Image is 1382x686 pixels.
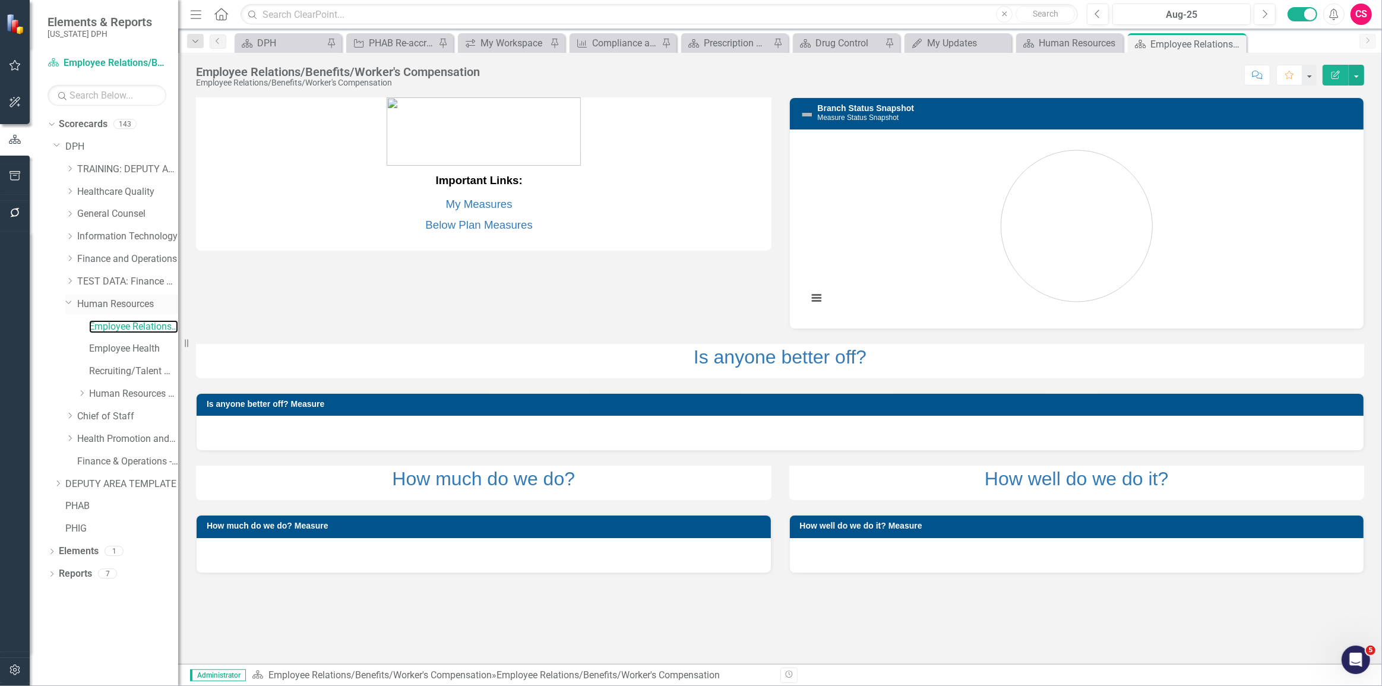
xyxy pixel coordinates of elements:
[190,669,246,681] span: Administrator
[392,468,575,489] a: How much do we do?
[89,342,178,356] a: Employee Health
[818,103,915,113] a: Branch Status Snapshot
[252,669,771,682] div: »
[89,365,178,378] a: Recruiting/Talent Management
[48,29,152,39] small: [US_STATE] DPH
[65,500,178,513] a: PHAB
[496,669,720,681] div: Employee Relations/Benefits/Worker's Compensation
[480,36,547,50] div: My Workspace
[808,289,824,306] button: View chart menu, Chart
[985,468,1168,489] a: How well do we do it?
[694,346,866,368] a: Is anyone better off?
[77,230,178,244] a: Information Technology
[77,455,178,469] a: Finance & Operations - ARCHIVE
[800,521,1358,530] h3: How well do we do it? Measure
[1039,36,1120,50] div: Human Resources
[105,546,124,557] div: 1
[349,36,435,50] a: PHAB Re-accreditation Readiness Assessment
[207,400,1358,409] h3: Is anyone better off? Measure
[796,36,882,50] a: Drug Control
[77,252,178,266] a: Finance and Operations
[1366,646,1375,655] span: 5
[268,669,492,681] a: Employee Relations/Benefits/Worker's Compensation
[369,36,435,50] div: PHAB Re-accreditation Readiness Assessment
[241,4,1078,25] input: Search ClearPoint...
[65,478,178,491] a: DEPUTY AREA TEMPLATE
[77,207,178,221] a: General Counsel
[425,219,532,231] a: Below Plan Measures
[59,118,107,131] a: Scorecards
[1351,4,1372,25] button: CS
[461,36,547,50] a: My Workspace
[77,432,178,446] a: Health Promotion and Services
[704,36,770,50] div: Prescription Monitoring
[59,567,92,581] a: Reports
[1112,4,1251,25] button: Aug-25
[6,14,27,34] img: ClearPoint Strategy
[77,410,178,423] a: Chief of Staff
[48,85,166,106] input: Search Below...
[815,36,882,50] div: Drug Control
[1342,646,1370,674] iframe: Intercom live chat
[818,113,899,122] small: Measure Status Snapshot
[238,36,324,50] a: DPH
[1117,8,1247,22] div: Aug-25
[77,163,178,176] a: TRAINING: DEPUTY AREA
[802,138,1352,317] div: Chart. Highcharts interactive chart.
[89,320,178,334] a: Employee Relations/Benefits/Worker's Compensation
[65,522,178,536] a: PHIG
[927,36,1008,50] div: My Updates
[802,138,1352,317] svg: Interactive chart
[592,36,659,50] div: Compliance and Monitoring
[436,174,523,186] strong: Important Links:
[89,387,178,401] a: Human Resources Operations
[196,65,480,78] div: Employee Relations/Benefits/Worker's Compensation
[1019,36,1120,50] a: Human Resources
[1033,9,1058,18] span: Search
[113,119,137,129] div: 143
[196,78,480,87] div: Employee Relations/Benefits/Worker's Compensation
[684,36,770,50] a: Prescription Monitoring
[48,15,152,29] span: Elements & Reports
[77,185,178,199] a: Healthcare Quality
[800,108,814,122] img: Not Defined
[1150,37,1244,52] div: Employee Relations/Benefits/Worker's Compensation
[77,275,178,289] a: TEST DATA: Finance and Operations (Copy)
[98,569,117,579] div: 7
[65,140,178,154] a: DPH
[257,36,324,50] div: DPH
[207,521,765,530] h3: How much do we do? Measure
[77,298,178,311] a: Human Resources
[59,545,99,558] a: Elements
[446,198,513,210] a: My Measures
[1016,6,1075,23] button: Search
[48,56,166,70] a: Employee Relations/Benefits/Worker's Compensation
[573,36,659,50] a: Compliance and Monitoring
[907,36,1008,50] a: My Updates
